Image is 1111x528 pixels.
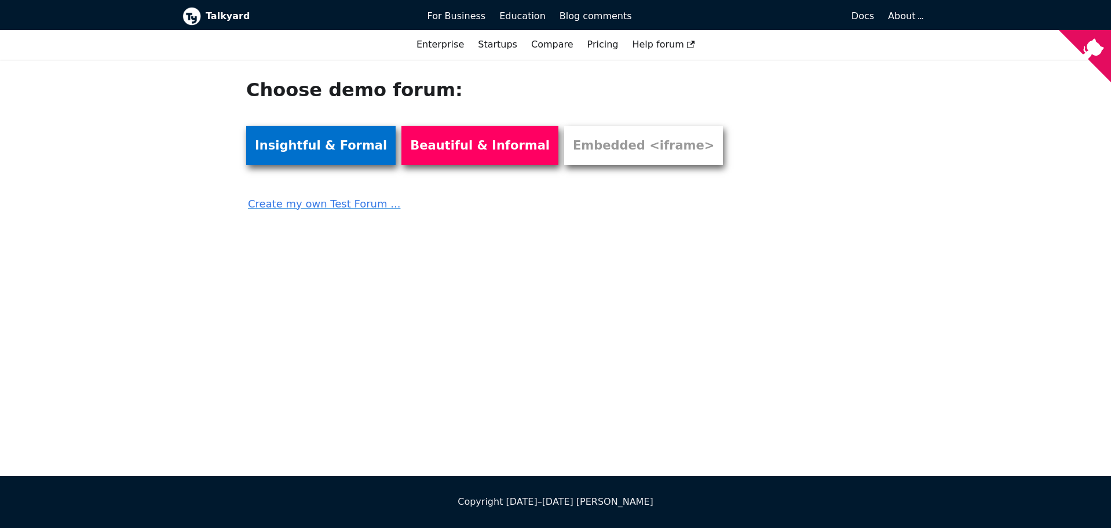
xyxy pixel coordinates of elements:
a: Embedded <iframe> [564,126,723,165]
a: About [888,10,922,21]
span: Education [499,10,546,21]
a: Docs [639,6,882,26]
a: Create my own Test Forum ... [246,187,737,213]
a: Help forum [625,35,701,54]
img: Talkyard logo [182,7,201,26]
a: Enterprise [410,35,471,54]
b: Talkyard [206,9,411,24]
h1: Choose demo forum: [246,78,737,101]
span: Help forum [632,39,695,50]
a: Pricing [580,35,626,54]
a: Talkyard logoTalkyard [182,7,411,26]
a: Startups [471,35,524,54]
span: For Business [427,10,486,21]
span: Blog comments [560,10,632,21]
a: Education [492,6,553,26]
span: Docs [851,10,874,21]
a: Blog comments [553,6,639,26]
a: Insightful & Formal [246,126,396,165]
a: Beautiful & Informal [401,126,558,165]
a: Compare [531,39,573,50]
a: For Business [421,6,493,26]
div: Copyright [DATE]–[DATE] [PERSON_NAME] [182,494,929,509]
